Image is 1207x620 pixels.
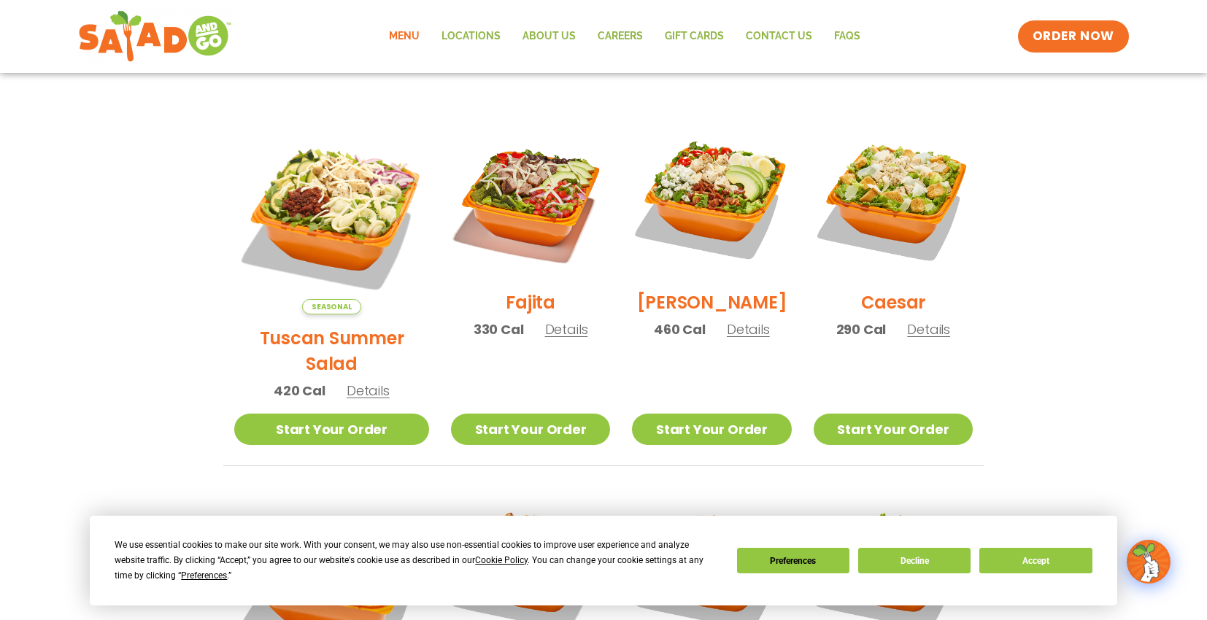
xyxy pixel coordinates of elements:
[836,319,887,339] span: 290 Cal
[274,381,325,400] span: 420 Cal
[115,538,719,584] div: We use essential cookies to make our site work. With your consent, we may also use non-essential ...
[474,319,524,339] span: 330 Cal
[823,20,871,53] a: FAQs
[637,290,787,315] h2: [PERSON_NAME]
[814,120,973,279] img: Product photo for Caesar Salad
[90,516,1117,605] div: Cookie Consent Prompt
[234,414,429,445] a: Start Your Order
[587,20,654,53] a: Careers
[78,7,232,66] img: new-SAG-logo-768×292
[302,299,361,314] span: Seasonal
[451,414,610,445] a: Start Your Order
[727,320,770,338] span: Details
[545,320,588,338] span: Details
[475,555,528,565] span: Cookie Policy
[737,548,849,573] button: Preferences
[814,414,973,445] a: Start Your Order
[512,20,587,53] a: About Us
[431,20,512,53] a: Locations
[234,325,429,376] h2: Tuscan Summer Salad
[378,20,431,53] a: Menu
[451,120,610,279] img: Product photo for Fajita Salad
[907,320,950,338] span: Details
[858,548,971,573] button: Decline
[347,381,390,400] span: Details
[1128,541,1169,582] img: wpChatIcon
[654,319,706,339] span: 460 Cal
[979,548,1092,573] button: Accept
[735,20,823,53] a: Contact Us
[181,570,227,581] span: Preferences
[861,290,926,315] h2: Caesar
[632,414,791,445] a: Start Your Order
[632,120,791,279] img: Product photo for Cobb Salad
[378,20,871,53] nav: Menu
[654,20,735,53] a: GIFT CARDS
[506,290,555,315] h2: Fajita
[234,120,429,314] img: Product photo for Tuscan Summer Salad
[1033,28,1114,45] span: ORDER NOW
[1018,20,1129,53] a: ORDER NOW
